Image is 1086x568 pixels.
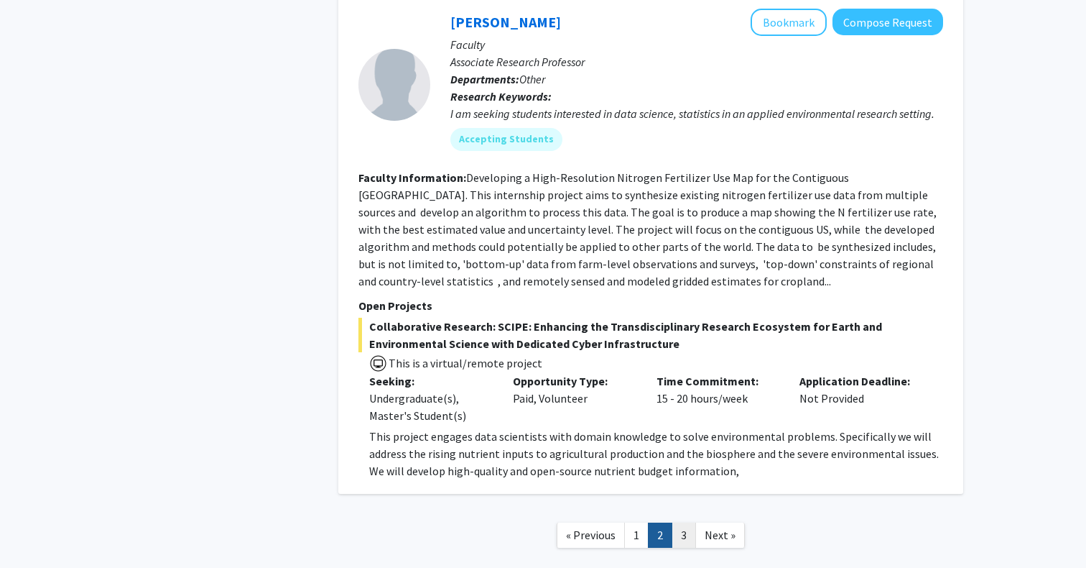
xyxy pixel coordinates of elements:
[450,53,943,70] p: Associate Research Professor
[799,372,922,390] p: Application Deadline:
[519,72,545,86] span: Other
[450,36,943,53] p: Faculty
[358,170,939,288] fg-read-more: Developing a High-Resolution Nitrogen Fertilizer Use Map for the Contiguous [GEOGRAPHIC_DATA]. Th...
[369,428,943,480] p: This project engages data scientists with domain knowledge to solve environmental problems. Speci...
[672,523,696,548] a: 3
[450,72,519,86] b: Departments:
[648,523,672,548] a: 2
[695,523,745,548] a: Next
[705,528,735,542] span: Next »
[358,297,943,314] p: Open Projects
[646,372,789,424] div: 15 - 20 hours/week
[502,372,646,424] div: Paid, Volunteer
[566,528,616,542] span: « Previous
[557,523,625,548] a: Previous
[450,13,561,31] a: [PERSON_NAME]
[789,372,932,424] div: Not Provided
[338,508,963,567] nav: Page navigation
[450,128,562,151] mat-chip: Accepting Students
[450,89,552,104] b: Research Keywords:
[358,318,943,352] span: Collaborative Research: SCIPE: Enhancing the Transdisciplinary Research Ecosystem for Earth and E...
[358,170,466,185] b: Faculty Information:
[513,372,635,390] p: Opportunity Type:
[369,390,491,424] div: Undergraduate(s), Master's Student(s)
[656,372,779,390] p: Time Commitment:
[11,503,61,557] iframe: Chat
[369,372,491,390] p: Seeking:
[624,523,649,548] a: 1
[450,105,943,122] div: I am seeking students interested in data science, statistics in an applied environmental research...
[387,356,542,370] span: This is a virtual/remote project
[751,9,827,36] button: Add Dong Liang to Bookmarks
[832,9,943,35] button: Compose Request to Dong Liang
